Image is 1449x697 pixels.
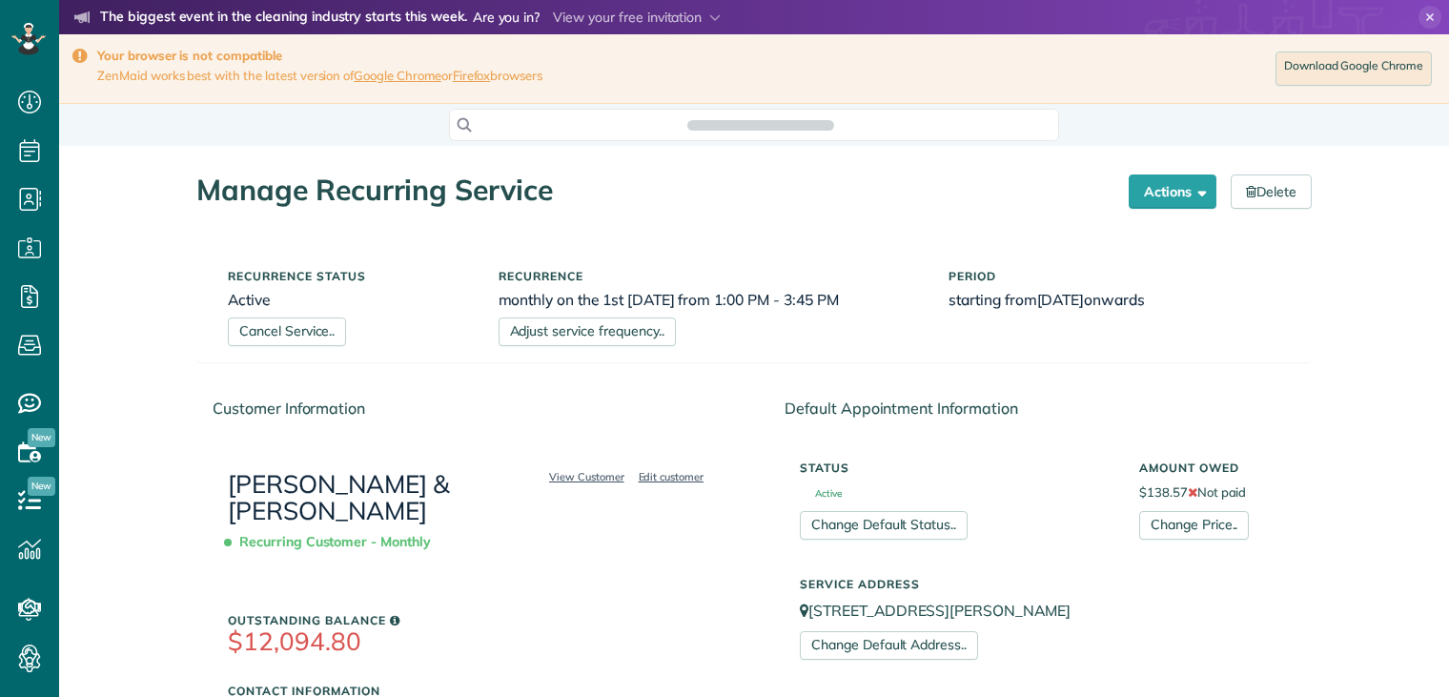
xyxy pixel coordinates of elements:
h5: Status [800,461,1111,474]
a: Delete [1231,174,1312,209]
div: Default Appointment Information [769,382,1311,435]
a: Adjust service frequency.. [499,318,676,346]
a: Change Default Status.. [800,511,968,540]
div: $138.57 Not paid [1125,452,1295,540]
h3: $12,094.80 [228,628,709,656]
li: The world’s leading virtual event for cleaning business owners. [74,32,838,57]
h5: Period [949,270,1280,282]
span: ZenMaid works best with the latest version of or browsers [97,68,542,84]
h5: Service Address [800,578,1280,590]
a: Firefox [453,68,491,83]
span: Active [800,489,842,499]
a: Change Default Address.. [800,631,978,660]
span: New [28,428,55,447]
a: Download Google Chrome [1276,51,1432,86]
h6: Active [228,292,470,308]
h5: Outstanding Balance [228,614,709,626]
h6: monthly on the 1st [DATE] from 1:00 PM - 3:45 PM [499,292,921,308]
h5: Contact Information [228,685,709,697]
span: Recurring Customer - Monthly [228,525,439,559]
span: Search ZenMaid… [706,115,814,134]
button: Actions [1129,174,1216,209]
span: New [28,477,55,496]
a: View Customer [543,468,630,485]
p: [STREET_ADDRESS][PERSON_NAME] [800,600,1280,622]
a: Change Price.. [1139,511,1249,540]
a: Google Chrome [354,68,441,83]
div: Customer Information [197,382,740,435]
a: Edit customer [633,468,710,485]
strong: Your browser is not compatible [97,48,542,64]
h5: Amount Owed [1139,461,1280,474]
strong: The biggest event in the cleaning industry starts this week. [100,8,467,29]
h5: Recurrence status [228,270,470,282]
h6: starting from onwards [949,292,1280,308]
a: [PERSON_NAME] & [PERSON_NAME] [228,468,449,527]
h5: Recurrence [499,270,921,282]
span: Are you in? [473,8,541,29]
a: Cancel Service.. [228,318,346,346]
span: [DATE] [1037,290,1085,309]
h1: Manage Recurring Service [196,174,1114,206]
